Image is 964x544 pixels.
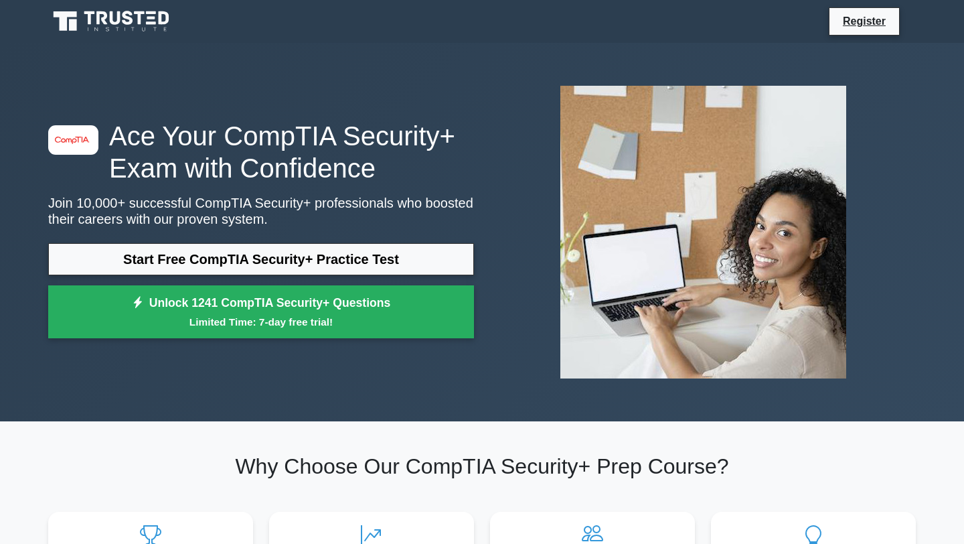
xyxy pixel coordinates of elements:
[48,454,916,479] h2: Why Choose Our CompTIA Security+ Prep Course?
[48,285,474,339] a: Unlock 1241 CompTIA Security+ QuestionsLimited Time: 7-day free trial!
[835,13,894,29] a: Register
[48,243,474,275] a: Start Free CompTIA Security+ Practice Test
[65,314,457,330] small: Limited Time: 7-day free trial!
[48,195,474,227] p: Join 10,000+ successful CompTIA Security+ professionals who boosted their careers with our proven...
[48,120,474,184] h1: Ace Your CompTIA Security+ Exam with Confidence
